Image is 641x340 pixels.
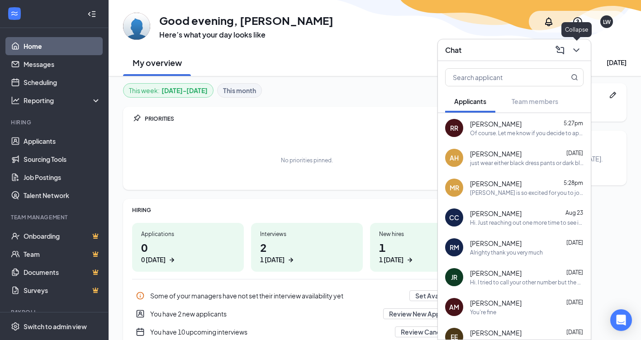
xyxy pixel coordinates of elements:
[553,43,567,57] button: ComposeMessage
[451,273,457,282] div: JR
[566,329,583,335] span: [DATE]
[159,13,333,28] h1: Good evening, [PERSON_NAME]
[405,255,414,264] svg: ArrowRight
[379,240,473,264] h1: 1
[450,183,459,192] div: MR
[141,230,235,238] div: Applications
[24,186,101,204] a: Talent Network
[11,118,99,126] div: Hiring
[132,287,482,305] div: Some of your managers have not set their interview availability yet
[450,153,459,162] div: AH
[572,16,583,27] svg: QuestionInfo
[564,120,583,127] span: 5:27pm
[11,322,20,331] svg: Settings
[24,150,101,168] a: Sourcing Tools
[136,327,145,336] svg: CalendarNew
[569,43,584,57] button: ChevronDown
[603,18,611,26] div: LW
[450,123,458,132] div: RR
[566,269,583,276] span: [DATE]
[281,156,333,164] div: No priorities pinned.
[470,298,522,307] span: [PERSON_NAME]
[608,90,617,99] svg: Pen
[566,239,583,246] span: [DATE]
[379,230,473,238] div: New hires
[141,255,166,264] div: 0 [DATE]
[512,97,558,105] span: Team members
[561,22,592,37] div: Collapse
[566,299,583,306] span: [DATE]
[571,45,582,56] svg: ChevronDown
[470,159,584,167] div: just wear either black dress pants or dark blue or black straight leg jeans and all black non sli...
[136,309,145,318] svg: UserEntity
[449,213,459,222] div: CC
[141,240,235,264] h1: 0
[409,290,465,301] button: Set Availability
[132,287,482,305] a: InfoSome of your managers have not set their interview availability yetSet AvailabilityPin
[129,85,208,95] div: This week :
[445,45,461,55] h3: Chat
[383,308,465,319] button: Review New Applicants
[470,189,584,197] div: [PERSON_NAME] is so excited for you to join our team! Do you know anyone else who might be intere...
[11,96,20,105] svg: Analysis
[133,57,182,68] h2: My overview
[286,255,295,264] svg: ArrowRight
[159,30,333,40] h3: Here’s what your day looks like
[150,327,389,336] div: You have 10 upcoming interviews
[24,132,101,150] a: Applicants
[11,308,99,316] div: Payroll
[11,213,99,221] div: Team Management
[260,230,354,238] div: Interviews
[449,302,459,312] div: AM
[24,73,101,91] a: Scheduling
[150,291,404,300] div: Some of your managers have not set their interview availability yet
[10,9,19,18] svg: WorkstreamLogo
[87,9,96,19] svg: Collapse
[24,168,101,186] a: Job Postings
[251,223,363,272] a: Interviews21 [DATE]ArrowRight
[24,245,101,263] a: TeamCrown
[395,326,465,337] button: Review Candidates
[610,309,632,331] div: Open Intercom Messenger
[607,58,627,67] div: [DATE]
[470,308,496,316] div: You're fine
[24,281,101,299] a: SurveysCrown
[150,309,378,318] div: You have 2 new applicants
[24,263,101,281] a: DocumentsCrown
[132,305,482,323] div: You have 2 new applicants
[223,85,256,95] b: This month
[136,291,145,300] svg: Info
[543,16,554,27] svg: Notifications
[566,150,583,156] span: [DATE]
[24,322,87,331] div: Switch to admin view
[571,74,578,81] svg: MagnifyingGlass
[260,240,354,264] h1: 2
[379,255,404,264] div: 1 [DATE]
[564,179,583,186] span: 5:28pm
[470,269,522,278] span: [PERSON_NAME]
[370,223,482,272] a: New hires11 [DATE]ArrowRight
[446,69,553,86] input: Search applicant
[132,223,244,272] a: Applications00 [DATE]ArrowRight
[132,206,482,214] div: HIRING
[260,255,285,264] div: 1 [DATE]
[24,55,101,73] a: Messages
[470,279,584,286] div: Hi. I tried to call your other number but the call wouldn't go through. Was wondering if you woul...
[555,45,565,56] svg: ComposeMessage
[454,97,486,105] span: Applicants
[167,255,176,264] svg: ArrowRight
[470,119,522,128] span: [PERSON_NAME]
[470,219,584,227] div: Hi. Just reaching out one more time to see if you are interested in the position. Let me know if ...
[161,85,208,95] b: [DATE] - [DATE]
[24,96,101,105] div: Reporting
[565,209,583,216] span: Aug 23
[24,227,101,245] a: OnboardingCrown
[450,243,459,252] div: RM
[24,37,101,55] a: Home
[470,149,522,158] span: [PERSON_NAME]
[132,305,482,323] a: UserEntityYou have 2 new applicantsReview New ApplicantsPin
[470,179,522,188] span: [PERSON_NAME]
[470,129,584,137] div: Of course. Let me know if you decide to apply at one of the Meadville stores. I would be happy to...
[132,114,141,123] svg: Pin
[470,249,543,256] div: Alrighty thank you very much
